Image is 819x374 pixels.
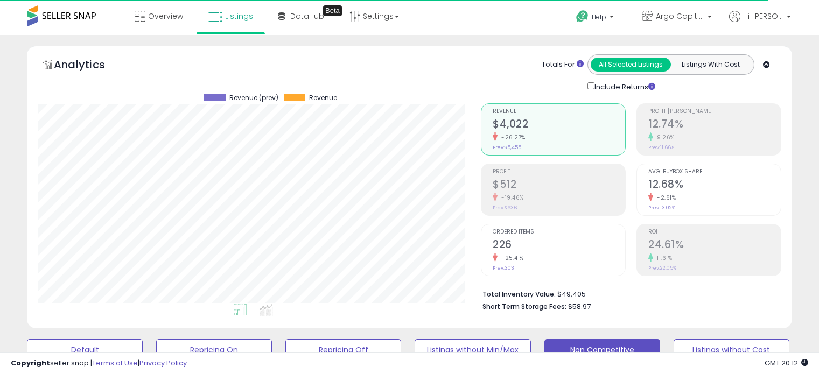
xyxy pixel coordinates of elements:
li: $49,405 [482,287,773,300]
small: Prev: $5,455 [493,144,521,151]
b: Total Inventory Value: [482,290,556,299]
h2: 12.68% [648,178,781,193]
button: Repricing Off [285,339,401,361]
button: Listings without Min/Max [415,339,530,361]
button: Repricing On [156,339,272,361]
h2: 12.74% [648,118,781,132]
h2: $512 [493,178,625,193]
a: Privacy Policy [139,358,187,368]
span: Help [592,12,606,22]
span: Avg. Buybox Share [648,169,781,175]
span: ROI [648,229,781,235]
span: Overview [148,11,183,22]
small: -26.27% [498,133,526,142]
div: seller snap | | [11,358,187,369]
b: Short Term Storage Fees: [482,302,566,311]
small: 9.26% [653,133,675,142]
strong: Copyright [11,358,50,368]
a: Help [568,2,625,35]
span: Ordered Items [493,229,625,235]
span: Argo Capital Holdings, LLLC [656,11,704,22]
i: Get Help [576,10,589,23]
span: Profit [493,169,625,175]
button: Listings With Cost [670,58,751,72]
h2: 24.61% [648,238,781,253]
button: Non Competitive [544,339,660,361]
h5: Analytics [54,57,126,75]
span: Revenue (prev) [229,94,278,102]
button: All Selected Listings [591,58,671,72]
span: $58.97 [568,301,591,312]
span: Revenue [493,109,625,115]
button: Default [27,339,143,361]
a: Terms of Use [92,358,138,368]
small: 11.61% [653,254,672,262]
span: 2025-10-8 20:12 GMT [765,358,808,368]
h2: 226 [493,238,625,253]
small: -2.61% [653,194,676,202]
small: Prev: 303 [493,265,514,271]
small: -25.41% [498,254,524,262]
div: Tooltip anchor [323,5,342,16]
span: Listings [225,11,253,22]
small: Prev: 11.66% [648,144,674,151]
small: Prev: 22.05% [648,265,676,271]
span: Revenue [309,94,337,102]
button: Listings without Cost [674,339,789,361]
small: Prev: $636 [493,204,517,211]
span: Profit [PERSON_NAME] [648,109,781,115]
div: Totals For [542,60,584,70]
h2: $4,022 [493,118,625,132]
a: Hi [PERSON_NAME] [729,11,791,35]
div: Include Returns [579,80,668,93]
span: Hi [PERSON_NAME] [743,11,783,22]
span: DataHub [290,11,324,22]
small: -19.46% [498,194,524,202]
small: Prev: 13.02% [648,204,675,211]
